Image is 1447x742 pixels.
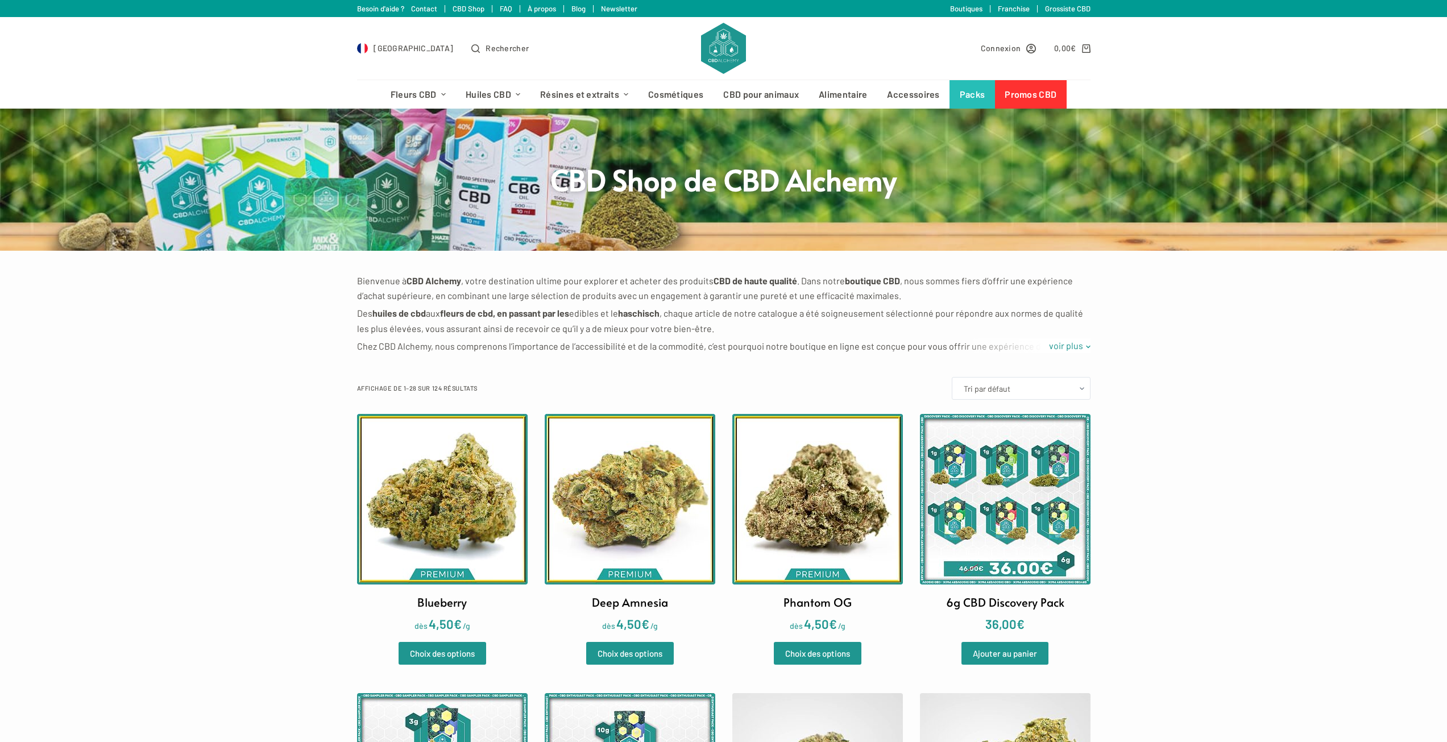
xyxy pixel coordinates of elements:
h2: Deep Amnesia [592,594,668,611]
a: Fleurs CBD [380,80,455,109]
a: Huiles CBD [455,80,530,109]
span: /g [650,621,658,631]
a: Ajouter “6g CBD Discovery Pack” à votre panier [961,642,1048,665]
span: dès [790,621,803,631]
a: Connexion [981,42,1036,55]
a: Sélectionner les options pour “Deep Amnesia” [586,642,674,665]
a: FAQ [500,4,512,13]
select: Commande [952,377,1091,400]
bdi: 4,50 [429,616,462,631]
bdi: 4,50 [804,616,837,631]
a: Panier d’achat [1054,42,1090,55]
h2: Phantom OG [783,594,852,611]
a: Blog [571,4,586,13]
span: € [829,616,837,631]
a: Newsletter [601,4,637,13]
span: € [1071,43,1076,53]
a: Alimentaire [809,80,877,109]
a: Grossiste CBD [1045,4,1091,13]
span: Connexion [981,42,1021,55]
bdi: 0,00 [1054,43,1076,53]
p: Affichage de 1–28 sur 124 résultats [357,383,478,393]
a: Promos CBD [995,80,1067,109]
a: Cosmétiques [638,80,714,109]
button: Ouvrir le formulaire de recherche [471,42,529,55]
strong: fleurs de cbd, en passant par les [440,308,569,318]
a: Phantom OG dès4,50€/g [732,414,903,634]
a: Deep Amnesia dès4,50€/g [545,414,715,634]
a: Sélectionner les options pour “Blueberry” [399,642,486,665]
a: Blueberry dès4,50€/g [357,414,528,634]
a: Packs [950,80,995,109]
a: voir plus [1042,338,1091,353]
span: /g [463,621,470,631]
nav: Menu d’en-tête [380,80,1067,109]
strong: haschisch [618,308,660,318]
h2: Blueberry [417,594,467,611]
span: € [1017,616,1025,631]
a: Résines et extraits [530,80,638,109]
a: CBD pour animaux [714,80,809,109]
a: Besoin d'aide ? Contact [357,4,437,13]
strong: CBD Alchemy [407,275,461,286]
img: CBD Alchemy [701,23,745,74]
a: Boutiques [950,4,982,13]
span: /g [838,621,845,631]
a: Franchise [998,4,1030,13]
strong: boutique CBD [845,275,900,286]
p: Chez CBD Alchemy, nous comprenons l’importance de l’accessibilité et de la commodité, c’est pourq... [357,339,1091,369]
span: € [454,616,462,631]
a: 6g CBD Discovery Pack 36,00€ [920,414,1091,634]
h1: CBD Shop de CBD Alchemy [511,161,937,198]
span: € [641,616,649,631]
a: Accessoires [877,80,950,109]
a: Sélectionner les options pour “Phantom OG” [774,642,861,665]
img: FR Flag [357,43,368,54]
a: À propos [528,4,556,13]
strong: CBD de haute qualité [714,275,797,286]
span: dès [602,621,615,631]
a: Select Country [357,42,454,55]
span: [GEOGRAPHIC_DATA] [374,42,453,55]
h2: 6g CBD Discovery Pack [946,594,1064,611]
span: Rechercher [486,42,529,55]
a: CBD Shop [453,4,484,13]
bdi: 36,00 [985,616,1025,631]
p: Des aux edibles et le , chaque article de notre catalogue a été soigneusement sélectionné pour ré... [357,306,1091,336]
strong: huiles de cbd [372,308,426,318]
p: Bienvenue à , votre destination ultime pour explorer et acheter des produits . Dans notre , nous ... [357,273,1091,304]
bdi: 4,50 [616,616,649,631]
span: dès [414,621,428,631]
